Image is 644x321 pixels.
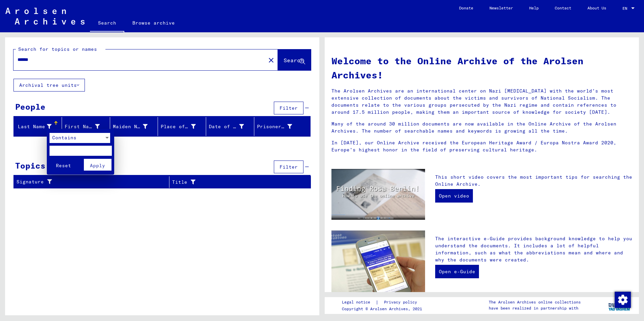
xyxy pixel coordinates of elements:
span: Apply [90,163,105,169]
span: Reset [56,163,71,169]
button: Reset [50,159,77,171]
span: Contains [52,135,76,141]
img: Change consent [615,292,631,308]
button: Apply [84,159,112,171]
div: Change consent [614,291,631,308]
